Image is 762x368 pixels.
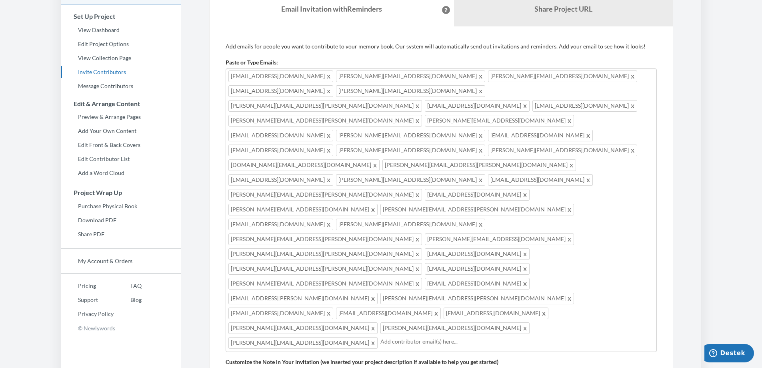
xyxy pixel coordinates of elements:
[226,42,657,50] p: Add emails for people you want to contribute to your memory book. Our system will automatically s...
[281,4,382,13] strong: Email Invitation with Reminders
[61,308,114,320] a: Privacy Policy
[61,125,181,137] a: Add Your Own Content
[61,80,181,92] a: Message Contributors
[228,85,333,97] span: [EMAIL_ADDRESS][DOMAIN_NAME]
[704,344,754,364] iframe: Temsilcilerimizden biriyle sohbet edebileceğiniz bir pencere öğesi açar
[336,70,485,82] span: [PERSON_NAME][EMAIL_ADDRESS][DOMAIN_NAME]
[336,308,441,319] span: [EMAIL_ADDRESS][DOMAIN_NAME]
[61,294,114,306] a: Support
[228,219,333,230] span: [EMAIL_ADDRESS][DOMAIN_NAME]
[336,174,485,186] span: [PERSON_NAME][EMAIL_ADDRESS][DOMAIN_NAME]
[228,189,422,201] span: [PERSON_NAME][EMAIL_ADDRESS][PERSON_NAME][DOMAIN_NAME]
[228,293,378,304] span: [EMAIL_ADDRESS][PERSON_NAME][DOMAIN_NAME]
[61,322,181,334] p: © Newlywords
[425,189,530,201] span: [EMAIL_ADDRESS][DOMAIN_NAME]
[444,308,548,319] span: [EMAIL_ADDRESS][DOMAIN_NAME]
[336,145,485,156] span: [PERSON_NAME][EMAIL_ADDRESS][DOMAIN_NAME]
[114,280,142,292] a: FAQ
[62,189,181,196] h3: Project Wrap Up
[380,322,530,334] span: [PERSON_NAME][EMAIL_ADDRESS][DOMAIN_NAME]
[488,174,593,186] span: [EMAIL_ADDRESS][DOMAIN_NAME]
[228,70,333,82] span: [EMAIL_ADDRESS][DOMAIN_NAME]
[425,278,530,290] span: [EMAIL_ADDRESS][DOMAIN_NAME]
[380,293,574,304] span: [PERSON_NAME][EMAIL_ADDRESS][PERSON_NAME][DOMAIN_NAME]
[228,308,333,319] span: [EMAIL_ADDRESS][DOMAIN_NAME]
[488,70,637,82] span: [PERSON_NAME][EMAIL_ADDRESS][DOMAIN_NAME]
[488,145,637,156] span: [PERSON_NAME][EMAIL_ADDRESS][DOMAIN_NAME]
[380,204,574,215] span: [PERSON_NAME][EMAIL_ADDRESS][PERSON_NAME][DOMAIN_NAME]
[336,85,485,97] span: [PERSON_NAME][EMAIL_ADDRESS][DOMAIN_NAME]
[532,100,637,112] span: [EMAIL_ADDRESS][DOMAIN_NAME]
[61,200,181,212] a: Purchase Physical Book
[62,100,181,107] h3: Edit & Arrange Content
[228,100,422,112] span: [PERSON_NAME][EMAIL_ADDRESS][PERSON_NAME][DOMAIN_NAME]
[61,153,181,165] a: Edit Contributor List
[425,233,574,245] span: [PERSON_NAME][EMAIL_ADDRESS][DOMAIN_NAME]
[228,174,333,186] span: [EMAIL_ADDRESS][DOMAIN_NAME]
[228,248,422,260] span: [PERSON_NAME][EMAIL_ADDRESS][PERSON_NAME][DOMAIN_NAME]
[61,52,181,64] a: View Collection Page
[226,358,498,366] label: Customize the Note in Your Invitation (we inserted your project description if available to help ...
[226,58,278,66] label: Paste or Type Emails:
[61,24,181,36] a: View Dashboard
[61,167,181,179] a: Add a Word Cloud
[425,100,530,112] span: [EMAIL_ADDRESS][DOMAIN_NAME]
[228,145,333,156] span: [EMAIL_ADDRESS][DOMAIN_NAME]
[61,280,114,292] a: Pricing
[488,130,593,141] span: [EMAIL_ADDRESS][DOMAIN_NAME]
[228,322,378,334] span: [PERSON_NAME][EMAIL_ADDRESS][DOMAIN_NAME]
[336,219,485,230] span: [PERSON_NAME][EMAIL_ADDRESS][DOMAIN_NAME]
[228,115,422,127] span: [PERSON_NAME][EMAIL_ADDRESS][PERSON_NAME][DOMAIN_NAME]
[228,204,378,215] span: [PERSON_NAME][EMAIL_ADDRESS][DOMAIN_NAME]
[61,38,181,50] a: Edit Project Options
[228,159,380,171] span: [DOMAIN_NAME][EMAIL_ADDRESS][DOMAIN_NAME]
[228,337,378,349] span: [PERSON_NAME][EMAIL_ADDRESS][DOMAIN_NAME]
[61,139,181,151] a: Edit Front & Back Covers
[382,159,576,171] span: [PERSON_NAME][EMAIL_ADDRESS][PERSON_NAME][DOMAIN_NAME]
[228,263,422,275] span: [PERSON_NAME][EMAIL_ADDRESS][PERSON_NAME][DOMAIN_NAME]
[380,337,654,346] input: Add contributor email(s) here...
[336,130,485,141] span: [PERSON_NAME][EMAIL_ADDRESS][DOMAIN_NAME]
[425,115,574,127] span: [PERSON_NAME][EMAIL_ADDRESS][DOMAIN_NAME]
[425,248,530,260] span: [EMAIL_ADDRESS][DOMAIN_NAME]
[228,278,422,290] span: [PERSON_NAME][EMAIL_ADDRESS][PERSON_NAME][DOMAIN_NAME]
[61,66,181,78] a: Invite Contributors
[114,294,142,306] a: Blog
[61,255,181,267] a: My Account & Orders
[61,228,181,240] a: Share PDF
[425,263,530,275] span: [EMAIL_ADDRESS][DOMAIN_NAME]
[534,4,592,13] b: Share Project URL
[61,214,181,226] a: Download PDF
[228,233,422,245] span: [PERSON_NAME][EMAIL_ADDRESS][PERSON_NAME][DOMAIN_NAME]
[61,111,181,123] a: Preview & Arrange Pages
[228,130,333,141] span: [EMAIL_ADDRESS][DOMAIN_NAME]
[62,13,181,20] h3: Set Up Project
